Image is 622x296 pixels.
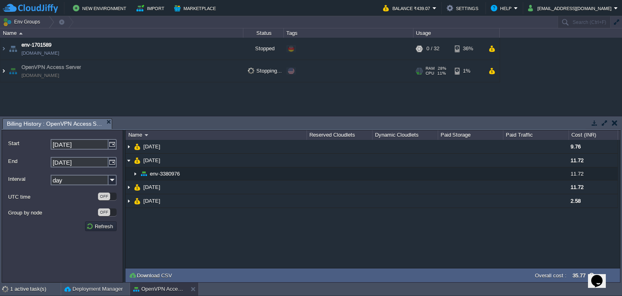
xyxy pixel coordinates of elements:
label: End [8,157,50,165]
div: 0 / 32 [426,38,439,60]
button: Import [136,3,167,13]
div: Name [1,28,243,38]
div: Status [244,28,283,38]
img: AMDAwAAAACH5BAEAAAAALAAAAAABAAEAAAICRAEAOw== [134,180,141,194]
button: Deployment Manager [64,285,123,293]
button: [EMAIL_ADDRESS][DOMAIN_NAME] [528,3,614,13]
div: 1 active task(s) [10,283,61,296]
a: OpenVPN Access Server [21,63,81,71]
a: env-3380976 [149,170,181,177]
button: Marketplace [174,3,218,13]
div: OFF [98,208,110,216]
button: Settings [447,3,481,13]
img: AMDAwAAAACH5BAEAAAAALAAAAAABAAEAAAICRAEAOw== [134,140,141,153]
span: [DOMAIN_NAME] [21,49,59,57]
label: 35.77 [573,272,586,279]
img: AMDAwAAAACH5BAEAAAAALAAAAAABAAEAAAICRAEAOw== [0,60,7,82]
img: AMDAwAAAACH5BAEAAAAALAAAAAABAAEAAAICRAEAOw== [7,60,19,82]
div: OFF [98,193,110,200]
a: [DOMAIN_NAME] [21,71,59,79]
img: AMDAwAAAACH5BAEAAAAALAAAAAABAAEAAAICRAEAOw== [134,154,141,167]
div: 1% [455,60,481,82]
button: Help [491,3,514,13]
button: Balance ₹439.07 [383,3,432,13]
a: [DATE] [143,157,162,164]
a: [DATE] [143,143,162,150]
img: AMDAwAAAACH5BAEAAAAALAAAAAABAAEAAAICRAEAOw== [0,38,7,60]
img: AMDAwAAAACH5BAEAAAAALAAAAAABAAEAAAICRAEAOw== [7,38,19,60]
div: Paid Storage [439,130,503,140]
span: 11.72 [571,157,584,163]
div: Stopped [243,38,284,60]
span: 28% [438,66,446,71]
label: Interval [8,175,50,183]
button: Env Groups [3,16,43,28]
img: CloudJiffy [3,3,58,13]
span: Stopping... [248,68,282,74]
label: UTC time [8,193,97,201]
img: AMDAwAAAACH5BAEAAAAALAAAAAABAAEAAAICRAEAOw== [141,167,147,180]
img: AMDAwAAAACH5BAEAAAAALAAAAAABAAEAAAICRAEAOw== [134,194,141,208]
button: Refresh [86,223,115,230]
div: Reserved Cloudlets [307,130,372,140]
div: Cost (INR) [569,130,618,140]
div: Usage [414,28,499,38]
img: AMDAwAAAACH5BAEAAAAALAAAAAABAAEAAAICRAEAOw== [19,32,23,34]
a: env-1701589 [21,41,51,49]
img: AMDAwAAAACH5BAEAAAAALAAAAAABAAEAAAICRAEAOw== [126,140,132,153]
div: Dynamic Cloudlets [373,130,438,140]
img: AMDAwAAAACH5BAEAAAAALAAAAAABAAEAAAICRAEAOw== [126,180,132,194]
span: 11% [437,71,446,76]
iframe: chat widget [588,264,614,288]
button: New Environment [73,3,129,13]
a: [DATE] [143,197,162,204]
label: Start [8,139,50,148]
img: AMDAwAAAACH5BAEAAAAALAAAAAABAAEAAAICRAEAOw== [145,134,148,136]
span: Billing History : OpenVPN Access Server [7,119,104,129]
div: Paid Traffic [504,130,569,140]
span: 9.76 [571,144,581,150]
a: [DATE] [143,184,162,191]
img: AMDAwAAAACH5BAEAAAAALAAAAAABAAEAAAICRAEAOw== [132,167,138,180]
label: Overall cost : [535,272,567,279]
span: 11.72 [571,171,584,177]
button: OpenVPN Access Server [133,285,184,293]
span: 11.72 [571,184,584,190]
div: Name [126,130,307,140]
button: Download CSV [129,272,175,279]
div: Tags [284,28,413,38]
span: CPU [426,71,434,76]
span: 2.58 [571,198,581,204]
img: AMDAwAAAACH5BAEAAAAALAAAAAABAAEAAAICRAEAOw== [126,194,132,208]
img: AMDAwAAAACH5BAEAAAAALAAAAAABAAEAAAICRAEAOw== [126,154,132,167]
div: 36% [455,38,481,60]
label: Group by node [8,208,97,217]
span: RAM [426,66,435,71]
